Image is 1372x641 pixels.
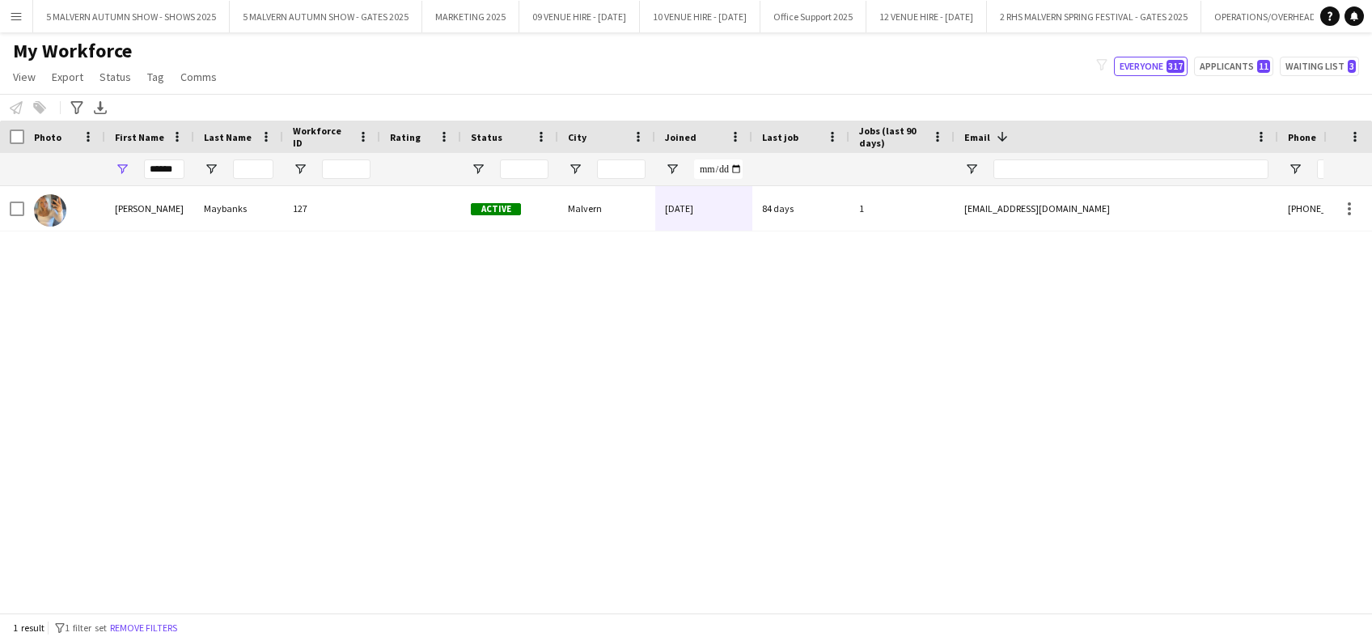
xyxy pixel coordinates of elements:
[390,131,421,143] span: Rating
[760,1,866,32] button: Office Support 2025
[115,162,129,176] button: Open Filter Menu
[568,131,586,143] span: City
[422,1,519,32] button: MARKETING 2025
[640,1,760,32] button: 10 VENUE HIRE - [DATE]
[471,131,502,143] span: Status
[93,66,138,87] a: Status
[147,70,164,84] span: Tag
[866,1,987,32] button: 12 VENUE HIRE - [DATE]
[194,186,283,231] div: Maybanks
[655,186,752,231] div: [DATE]
[1288,162,1302,176] button: Open Filter Menu
[141,66,171,87] a: Tag
[558,186,655,231] div: Malvern
[204,131,252,143] span: Last Name
[568,162,582,176] button: Open Filter Menu
[964,162,979,176] button: Open Filter Menu
[65,622,107,634] span: 1 filter set
[665,162,680,176] button: Open Filter Menu
[107,619,180,637] button: Remove filters
[293,125,351,149] span: Workforce ID
[752,186,849,231] div: 84 days
[1167,60,1184,73] span: 317
[955,186,1278,231] div: [EMAIL_ADDRESS][DOMAIN_NAME]
[6,66,42,87] a: View
[859,125,925,149] span: Jobs (last 90 days)
[115,131,164,143] span: First Name
[964,131,990,143] span: Email
[204,162,218,176] button: Open Filter Menu
[993,159,1268,179] input: Email Filter Input
[1194,57,1273,76] button: Applicants11
[471,203,521,215] span: Active
[34,194,66,227] img: Hallie Maybanks
[849,186,955,231] div: 1
[13,39,132,63] span: My Workforce
[67,98,87,117] app-action-btn: Advanced filters
[34,131,61,143] span: Photo
[1201,1,1351,32] button: OPERATIONS/OVERHEAD 2025
[105,186,194,231] div: [PERSON_NAME]
[33,1,230,32] button: 5 MALVERN AUTUMN SHOW - SHOWS 2025
[144,159,184,179] input: First Name Filter Input
[1257,60,1270,73] span: 11
[174,66,223,87] a: Comms
[180,70,217,84] span: Comms
[1348,60,1356,73] span: 3
[500,159,548,179] input: Status Filter Input
[1280,57,1359,76] button: Waiting list3
[987,1,1201,32] button: 2 RHS MALVERN SPRING FESTIVAL - GATES 2025
[762,131,798,143] span: Last job
[322,159,371,179] input: Workforce ID Filter Input
[52,70,83,84] span: Export
[694,159,743,179] input: Joined Filter Input
[1114,57,1188,76] button: Everyone317
[665,131,697,143] span: Joined
[100,70,131,84] span: Status
[597,159,646,179] input: City Filter Input
[471,162,485,176] button: Open Filter Menu
[91,98,110,117] app-action-btn: Export XLSX
[45,66,90,87] a: Export
[233,159,273,179] input: Last Name Filter Input
[283,186,380,231] div: 127
[230,1,422,32] button: 5 MALVERN AUTUMN SHOW - GATES 2025
[293,162,307,176] button: Open Filter Menu
[13,70,36,84] span: View
[1288,131,1316,143] span: Phone
[519,1,640,32] button: 09 VENUE HIRE - [DATE]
